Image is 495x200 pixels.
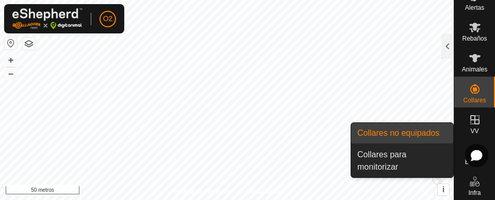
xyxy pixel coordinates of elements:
[442,185,444,194] font: i
[463,97,486,104] font: Collares
[465,4,484,11] font: Alertas
[8,68,13,79] font: –
[462,66,487,73] font: Animales
[23,38,35,50] button: Capas del Mapa
[174,187,233,196] a: Política de Privacidad
[103,14,113,23] font: O2
[468,189,481,196] font: Infra
[351,144,453,177] a: Collares para monitorizar
[8,54,14,65] font: +
[12,8,82,29] img: Logotipo de Gallagher
[245,188,280,195] font: Contáctanos
[245,187,280,196] a: Contáctanos
[5,67,17,80] button: –
[5,37,17,49] button: Restablecer mapa
[357,150,406,171] font: Collares para monitorizar
[438,184,449,195] button: i
[462,35,487,42] font: Rebaños
[5,54,17,66] button: +
[357,129,439,137] font: Collares no equipados
[174,188,233,195] font: Política de Privacidad
[470,128,478,135] font: VV
[351,123,453,143] a: Collares no equipados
